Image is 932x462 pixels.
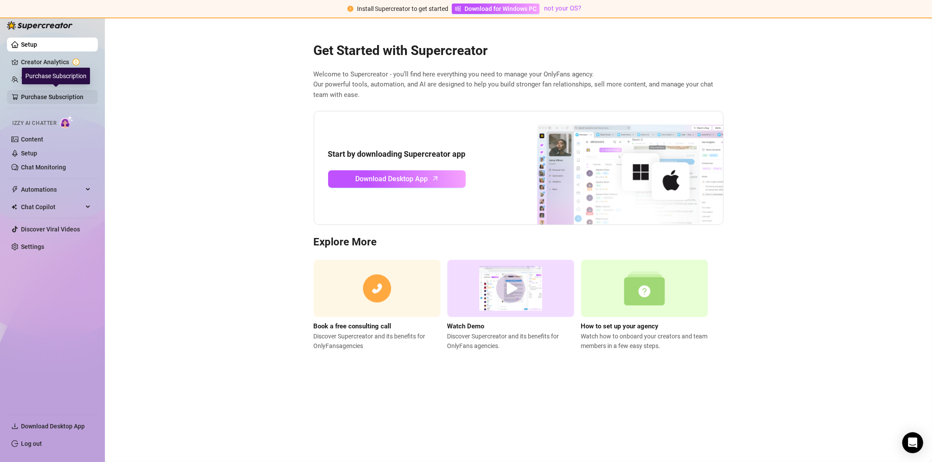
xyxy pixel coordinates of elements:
[355,173,428,184] span: Download Desktop App
[314,235,724,249] h3: Explore More
[328,149,466,159] strong: Start by downloading Supercreator app
[314,260,440,317] img: consulting call
[347,6,353,12] span: exclamation-circle
[21,55,91,69] a: Creator Analytics exclamation-circle
[21,41,37,48] a: Setup
[21,150,37,157] a: Setup
[21,90,91,104] a: Purchase Subscription
[581,260,708,351] a: How to set up your agencyWatch how to onboard your creators and team members in a few easy steps.
[21,76,64,83] a: Team Analytics
[21,183,83,197] span: Automations
[21,440,42,447] a: Log out
[544,4,581,12] a: not your OS?
[581,322,659,330] strong: How to set up your agency
[11,423,18,430] span: download
[21,423,85,430] span: Download Desktop App
[447,260,574,351] a: Watch DemoDiscover Supercreator and its benefits for OnlyFans agencies.
[21,243,44,250] a: Settings
[314,69,724,100] span: Welcome to Supercreator - you’ll find here everything you need to manage your OnlyFans agency. Ou...
[581,260,708,317] img: setup agency guide
[430,173,440,183] span: arrow-up
[447,322,485,330] strong: Watch Demo
[447,260,574,317] img: supercreator demo
[21,164,66,171] a: Chat Monitoring
[314,331,440,351] span: Discover Supercreator and its benefits for OnlyFans agencies
[902,432,923,453] div: Open Intercom Messenger
[581,331,708,351] span: Watch how to onboard your creators and team members in a few easy steps.
[464,4,537,14] span: Download for Windows PC
[455,6,461,12] span: windows
[21,200,83,214] span: Chat Copilot
[60,116,73,128] img: AI Chatter
[314,42,724,59] h2: Get Started with Supercreator
[7,21,73,30] img: logo-BBDzfeDw.svg
[452,3,540,14] a: Download for Windows PC
[505,111,723,225] img: download app
[22,68,90,84] div: Purchase Subscription
[12,119,56,128] span: Izzy AI Chatter
[357,5,448,12] span: Install Supercreator to get started
[328,170,466,188] a: Download Desktop Apparrow-up
[314,322,392,330] strong: Book a free consulting call
[11,204,17,210] img: Chat Copilot
[11,186,18,193] span: thunderbolt
[447,331,574,351] span: Discover Supercreator and its benefits for OnlyFans agencies.
[314,260,440,351] a: Book a free consulting callDiscover Supercreator and its benefits for OnlyFansagencies
[21,226,80,233] a: Discover Viral Videos
[21,136,43,143] a: Content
